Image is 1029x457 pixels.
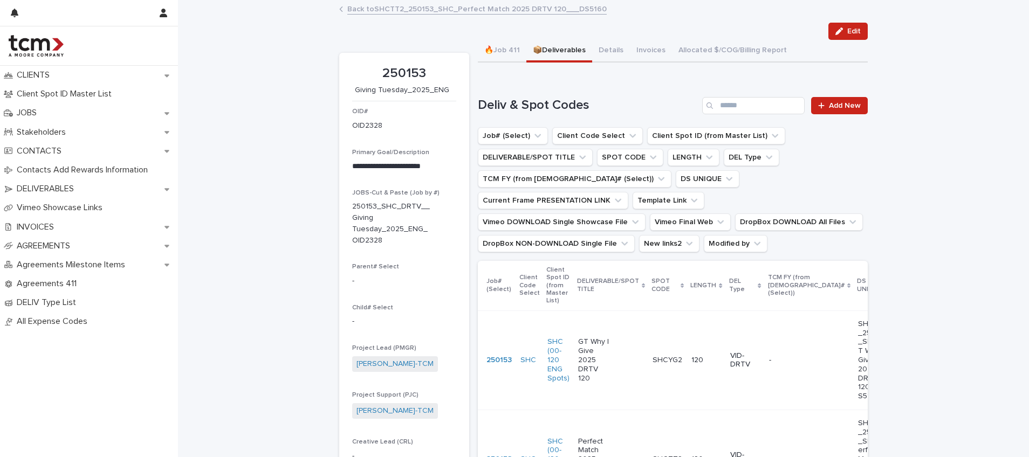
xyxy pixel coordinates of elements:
[12,184,83,194] p: DELIVERABLES
[12,297,85,308] p: DELIV Type List
[647,127,785,144] button: Client Spot ID (from Master List)
[702,97,805,114] input: Search
[676,170,739,188] button: DS UNIQUE
[9,35,64,57] img: 4hMmSqQkux38exxPVZHQ
[352,66,456,81] p: 250153
[12,316,96,327] p: All Expense Codes
[704,235,767,252] button: Modified by
[12,89,120,99] p: Client Spot ID Master List
[730,351,760,370] p: VID-DRTV
[829,102,861,109] span: Add New
[519,272,540,299] p: Client Code Select
[520,356,536,365] a: SHC
[352,190,440,196] span: JOBS-Cut & Paste (Job by #)
[592,40,630,63] button: Details
[352,264,399,270] span: Parent# Select
[478,192,628,209] button: Current Frame PRESENTATION LINK
[651,275,678,295] p: SPOT CODE
[690,280,716,292] p: LENGTH
[526,40,592,63] button: 📦Deliverables
[639,235,699,252] button: New links2
[478,127,548,144] button: Job# (Select)
[547,337,570,383] a: SHC (00-120 ENG Spots)
[12,222,63,232] p: INVOICES
[352,345,416,351] span: Project Lead (PMGR)
[768,272,845,299] p: TCM FY (from [DEMOGRAPHIC_DATA]# (Select))
[668,149,719,166] button: LENGTH
[356,405,434,417] a: [PERSON_NAME]-TCM
[352,316,456,327] p: -
[478,235,635,252] button: DropBox NON-DOWNLOAD Single File
[352,86,452,95] p: Giving Tuesday_2025_ENG
[478,213,646,231] button: Vimeo DOWNLOAD Single Showcase File
[577,275,639,295] p: DELIVERABLE/SPOT TITLE
[12,279,85,289] p: Agreements 411
[478,170,671,188] button: TCM FY (from Job# (Select))
[828,23,868,40] button: Edit
[597,149,663,166] button: SPOT CODE
[769,356,801,365] p: -
[672,40,793,63] button: Allocated $/COG/Billing Report
[12,203,111,213] p: Vimeo Showcase Links
[478,98,698,113] h1: Deliv & Spot Codes
[352,120,382,131] p: OID2328
[847,27,861,35] span: Edit
[352,201,430,246] p: 250153_SHC_DRTV__Giving Tuesday_2025_ENG_OID2328
[857,275,885,295] p: DS UNIQUE
[633,192,704,209] button: Template Link
[347,2,607,15] a: Back toSHCTT2_250153_SHC_Perfect Match 2025 DRTV 120___DS5160
[578,337,610,383] p: GT Why I Give 2025 DRTV 120
[478,40,526,63] button: 🔥Job 411
[653,354,684,365] p: SHCYG2
[12,260,134,270] p: Agreements Milestone Items
[486,356,512,365] a: 250153
[352,275,456,287] p: -
[12,70,58,80] p: CLIENTS
[724,149,779,166] button: DEL Type
[12,108,45,118] p: JOBS
[12,241,79,251] p: AGREEMENTS
[729,275,756,295] p: DEL Type
[691,356,721,365] p: 120
[735,213,863,231] button: DropBox DOWNLOAD All Files
[352,149,429,156] span: Primary Goal/Description
[352,108,368,115] span: OID#
[352,304,393,311] span: Child# Select
[12,165,156,175] p: Contacts Add Rewards Information
[12,127,74,137] p: Stakeholders
[546,264,571,307] p: Client Spot ID (from Master List)
[552,127,643,144] button: Client Code Select
[352,392,419,398] span: Project Support (PJC)
[356,358,434,370] a: [PERSON_NAME]-TCM
[858,320,890,401] p: SHCYG2_250153_SHC_GT Why I Give 2025 DRTV 120___DS5159
[478,149,593,166] button: DELIVERABLE/SPOT TITLE
[12,146,70,156] p: CONTACTS
[811,97,868,114] a: Add New
[486,275,513,295] p: Job# (Select)
[630,40,672,63] button: Invoices
[352,439,413,445] span: Creative Lead (CRL)
[650,213,731,231] button: Vimeo Final Web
